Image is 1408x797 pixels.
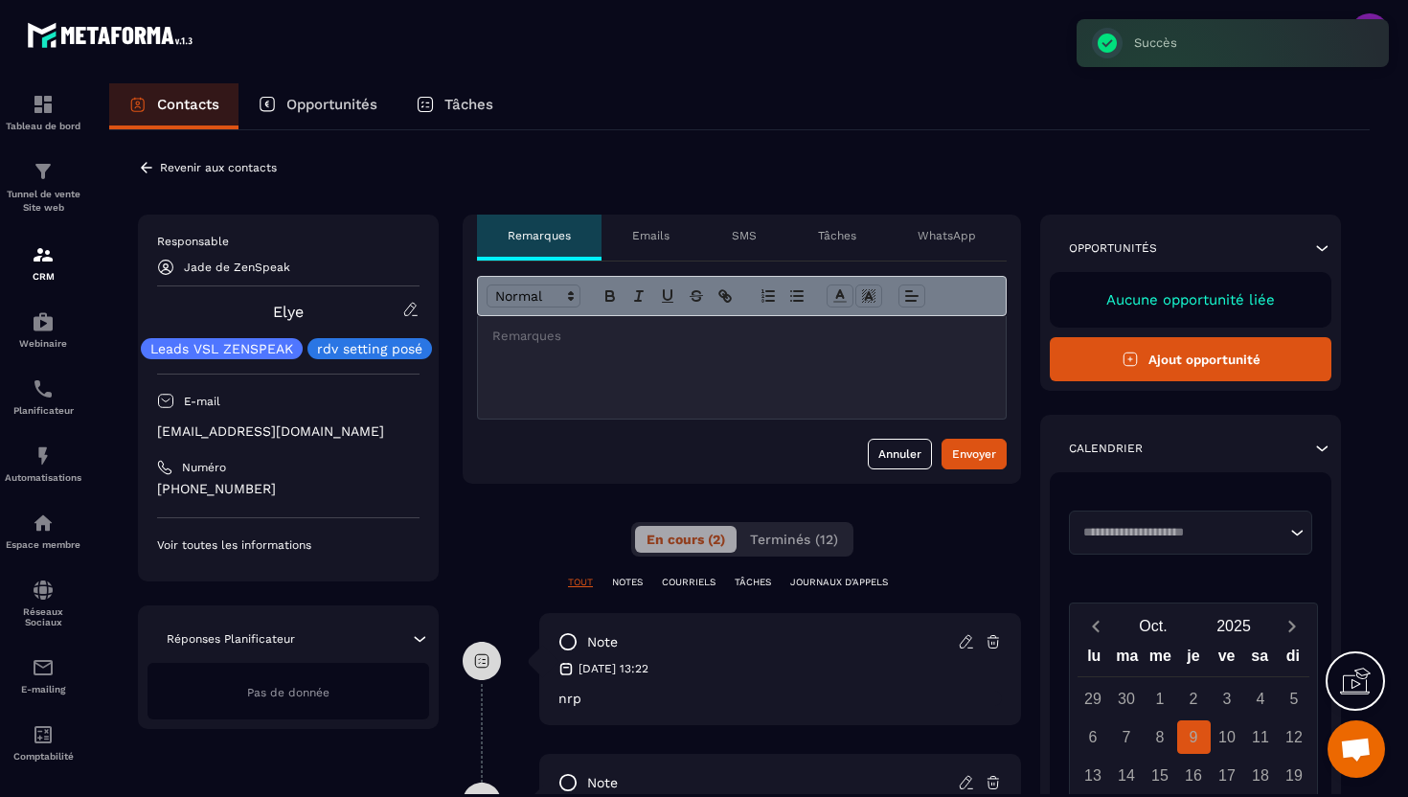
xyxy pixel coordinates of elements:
[1177,759,1211,792] div: 16
[1113,609,1193,643] button: Open months overlay
[918,228,976,243] p: WhatsApp
[5,296,81,363] a: automationsautomationsWebinaire
[1110,682,1144,716] div: 30
[1144,720,1177,754] div: 8
[317,342,422,355] p: rdv setting posé
[286,96,377,113] p: Opportunités
[1274,613,1309,639] button: Next month
[5,684,81,695] p: E-mailing
[444,96,493,113] p: Tâches
[184,261,290,274] p: Jade de ZenSpeak
[632,228,670,243] p: Emails
[5,709,81,776] a: accountantaccountantComptabilité
[1110,759,1144,792] div: 14
[32,656,55,679] img: email
[587,633,618,651] p: note
[5,271,81,282] p: CRM
[1278,682,1311,716] div: 5
[1069,291,1312,308] p: Aucune opportunité liée
[790,576,888,589] p: JOURNAUX D'APPELS
[5,188,81,215] p: Tunnel de vente Site web
[32,579,55,602] img: social-network
[5,430,81,497] a: automationsautomationsAutomatisations
[568,576,593,589] p: TOUT
[5,564,81,642] a: social-networksocial-networkRéseaux Sociaux
[1278,759,1311,792] div: 19
[1077,759,1110,792] div: 13
[273,303,304,321] a: Elye
[1177,682,1211,716] div: 2
[157,537,420,553] p: Voir toutes les informations
[1144,759,1177,792] div: 15
[1328,720,1385,778] div: Ouvrir le chat
[157,96,219,113] p: Contacts
[238,83,397,129] a: Opportunités
[558,691,1002,706] p: nrp
[738,526,850,553] button: Terminés (12)
[635,526,737,553] button: En cours (2)
[32,160,55,183] img: formation
[109,83,238,129] a: Contacts
[952,444,996,464] div: Envoyer
[5,121,81,131] p: Tableau de bord
[1078,613,1113,639] button: Previous month
[1069,441,1143,456] p: Calendrier
[167,631,295,647] p: Réponses Planificateur
[1077,682,1110,716] div: 29
[1244,682,1278,716] div: 4
[5,146,81,229] a: formationformationTunnel de vente Site web
[5,497,81,564] a: automationsautomationsEspace membre
[5,338,81,349] p: Webinaire
[1211,682,1244,716] div: 3
[182,460,226,475] p: Numéro
[32,243,55,266] img: formation
[32,444,55,467] img: automations
[32,723,55,746] img: accountant
[1210,643,1243,676] div: ve
[612,576,643,589] p: NOTES
[5,606,81,627] p: Réseaux Sociaux
[150,342,293,355] p: Leads VSL ZENSPEAK
[647,532,725,547] span: En cours (2)
[1243,643,1277,676] div: sa
[5,79,81,146] a: formationformationTableau de bord
[32,377,55,400] img: scheduler
[247,686,329,699] span: Pas de donnée
[1193,609,1274,643] button: Open years overlay
[32,512,55,535] img: automations
[1244,720,1278,754] div: 11
[5,642,81,709] a: emailemailE-mailing
[32,310,55,333] img: automations
[5,363,81,430] a: schedulerschedulerPlanificateur
[1177,643,1211,676] div: je
[157,234,420,249] p: Responsable
[868,439,932,469] button: Annuler
[1244,759,1278,792] div: 18
[1278,720,1311,754] div: 12
[942,439,1007,469] button: Envoyer
[397,83,512,129] a: Tâches
[1069,240,1157,256] p: Opportunités
[508,228,571,243] p: Remarques
[1144,682,1177,716] div: 1
[732,228,757,243] p: SMS
[1110,720,1144,754] div: 7
[1078,643,1111,676] div: lu
[1050,337,1331,381] button: Ajout opportunité
[1111,643,1145,676] div: ma
[32,93,55,116] img: formation
[1276,643,1309,676] div: di
[5,539,81,550] p: Espace membre
[160,161,277,174] p: Revenir aux contacts
[1177,720,1211,754] div: 9
[1077,720,1110,754] div: 6
[5,472,81,483] p: Automatisations
[662,576,715,589] p: COURRIELS
[184,394,220,409] p: E-mail
[1211,759,1244,792] div: 17
[157,422,420,441] p: [EMAIL_ADDRESS][DOMAIN_NAME]
[579,661,648,676] p: [DATE] 13:22
[1211,720,1244,754] div: 10
[735,576,771,589] p: TÂCHES
[1144,643,1177,676] div: me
